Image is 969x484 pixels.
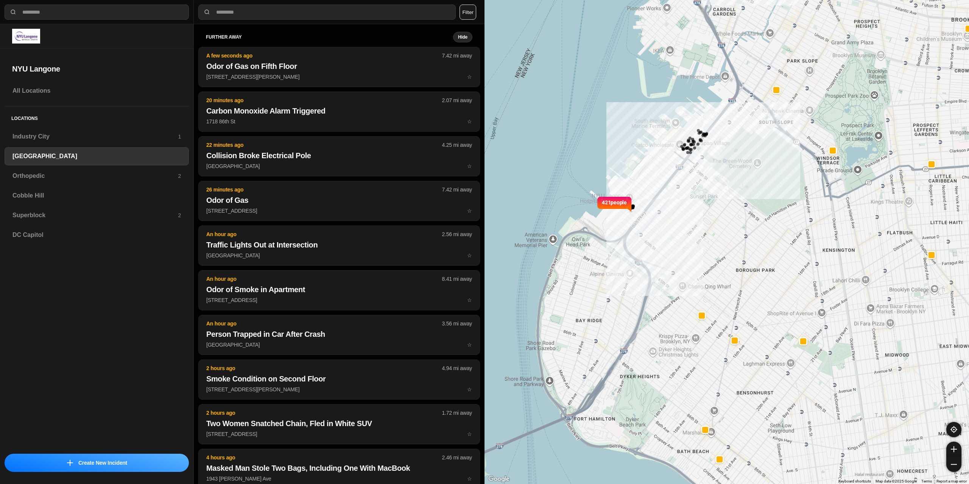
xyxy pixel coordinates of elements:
h2: Odor of Gas on Fifth Floor [206,61,472,72]
a: An hour ago2.56 mi awayTraffic Lights Out at Intersection[GEOGRAPHIC_DATA]star [198,252,480,258]
span: Map data ©2025 Google [876,479,917,483]
span: star [467,386,472,392]
a: 22 minutes ago4.25 mi awayCollision Broke Electrical Pole[GEOGRAPHIC_DATA]star [198,163,480,169]
p: [STREET_ADDRESS] [206,296,472,304]
p: 421 people [602,198,627,215]
p: 7.42 mi away [442,52,472,59]
a: Superblock2 [5,206,189,224]
button: An hour ago2.56 mi awayTraffic Lights Out at Intersection[GEOGRAPHIC_DATA]star [198,226,480,266]
button: Hide [453,32,472,42]
span: star [467,163,472,169]
p: 1.72 mi away [442,409,472,417]
a: 26 minutes ago7.42 mi awayOdor of Gas[STREET_ADDRESS]star [198,207,480,214]
a: Report a map error [936,479,967,483]
p: 2 hours ago [206,409,442,417]
p: 4 hours ago [206,454,442,461]
a: Cobble Hill [5,187,189,205]
h3: Superblock [12,211,178,220]
h3: [GEOGRAPHIC_DATA] [12,152,181,161]
a: A few seconds ago7.42 mi awayOdor of Gas on Fifth Floor[STREET_ADDRESS][PERSON_NAME]star [198,73,480,80]
p: 2.07 mi away [442,96,472,104]
button: zoom-in [946,442,961,457]
a: 2 hours ago4.94 mi awaySmoke Condition on Second Floor[STREET_ADDRESS][PERSON_NAME]star [198,386,480,392]
p: [STREET_ADDRESS] [206,430,472,438]
h2: Two Women Snatched Chain, Fled in White SUV [206,418,472,429]
h3: Cobble Hill [12,191,181,200]
p: 2.46 mi away [442,454,472,461]
small: Hide [458,34,467,40]
h2: NYU Langone [12,64,181,74]
p: Create New Incident [78,459,127,467]
p: 2 hours ago [206,364,442,372]
h3: Industry City [12,132,178,141]
h2: Carbon Monoxide Alarm Triggered [206,106,472,116]
h5: further away [206,34,453,40]
p: 26 minutes ago [206,186,442,193]
a: All Locations [5,82,189,100]
img: Google [486,474,511,484]
a: An hour ago8.41 mi awayOdor of Smoke in Apartment[STREET_ADDRESS]star [198,297,480,303]
a: 20 minutes ago2.07 mi awayCarbon Monoxide Alarm Triggered1718 86th Ststar [198,118,480,125]
p: 4.94 mi away [442,364,472,372]
button: Filter [460,5,476,20]
p: [GEOGRAPHIC_DATA] [206,162,472,170]
span: star [467,208,472,214]
button: 2 hours ago1.72 mi awayTwo Women Snatched Chain, Fled in White SUV[STREET_ADDRESS]star [198,404,480,444]
a: Industry City1 [5,128,189,146]
p: 1 [178,133,181,140]
h3: Orthopedic [12,171,178,181]
a: 2 hours ago1.72 mi awayTwo Women Snatched Chain, Fled in White SUV[STREET_ADDRESS]star [198,431,480,437]
img: notch [596,195,602,212]
h2: Person Trapped in Car After Crash [206,329,472,339]
p: A few seconds ago [206,52,442,59]
button: An hour ago3.56 mi awayPerson Trapped in Car After Crash[GEOGRAPHIC_DATA]star [198,315,480,355]
p: [GEOGRAPHIC_DATA] [206,252,472,259]
a: An hour ago3.56 mi awayPerson Trapped in Car After Crash[GEOGRAPHIC_DATA]star [198,341,480,348]
p: [STREET_ADDRESS][PERSON_NAME] [206,73,472,81]
a: Terms (opens in new tab) [921,479,932,483]
img: notch [627,195,632,212]
a: DC Capitol [5,226,189,244]
p: An hour ago [206,320,442,327]
h2: Smoke Condition on Second Floor [206,374,472,384]
img: search [9,8,17,16]
img: icon [67,460,73,466]
button: 22 minutes ago4.25 mi awayCollision Broke Electrical Pole[GEOGRAPHIC_DATA]star [198,136,480,176]
h2: Traffic Lights Out at Intersection [206,240,472,250]
h2: Odor of Smoke in Apartment [206,284,472,295]
button: 20 minutes ago2.07 mi awayCarbon Monoxide Alarm Triggered1718 86th Ststar [198,92,480,132]
p: 22 minutes ago [206,141,442,149]
p: 2.56 mi away [442,230,472,238]
img: recenter [950,426,957,433]
p: 20 minutes ago [206,96,442,104]
img: logo [12,29,40,44]
a: [GEOGRAPHIC_DATA] [5,147,189,165]
a: Orthopedic2 [5,167,189,185]
button: zoom-out [946,457,961,472]
span: star [467,118,472,125]
h2: Collision Broke Electrical Pole [206,150,472,161]
span: star [467,297,472,303]
button: recenter [946,422,961,437]
h5: Locations [5,106,189,128]
p: 1943 [PERSON_NAME] Ave [206,475,472,482]
p: 7.42 mi away [442,186,472,193]
p: [GEOGRAPHIC_DATA] [206,341,472,349]
p: 1718 86th St [206,118,472,125]
img: search [203,8,211,16]
h2: Masked Man Stole Two Bags, Including One With MacBook [206,463,472,473]
span: star [467,74,472,80]
button: Keyboard shortcuts [838,479,871,484]
p: 4.25 mi away [442,141,472,149]
img: zoom-out [951,461,957,467]
h3: DC Capitol [12,230,181,240]
p: [STREET_ADDRESS] [206,207,472,215]
a: Open this area in Google Maps (opens a new window) [486,474,511,484]
img: zoom-in [951,446,957,452]
span: star [467,252,472,258]
span: star [467,476,472,482]
span: star [467,342,472,348]
button: iconCreate New Incident [5,454,189,472]
p: An hour ago [206,275,442,283]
